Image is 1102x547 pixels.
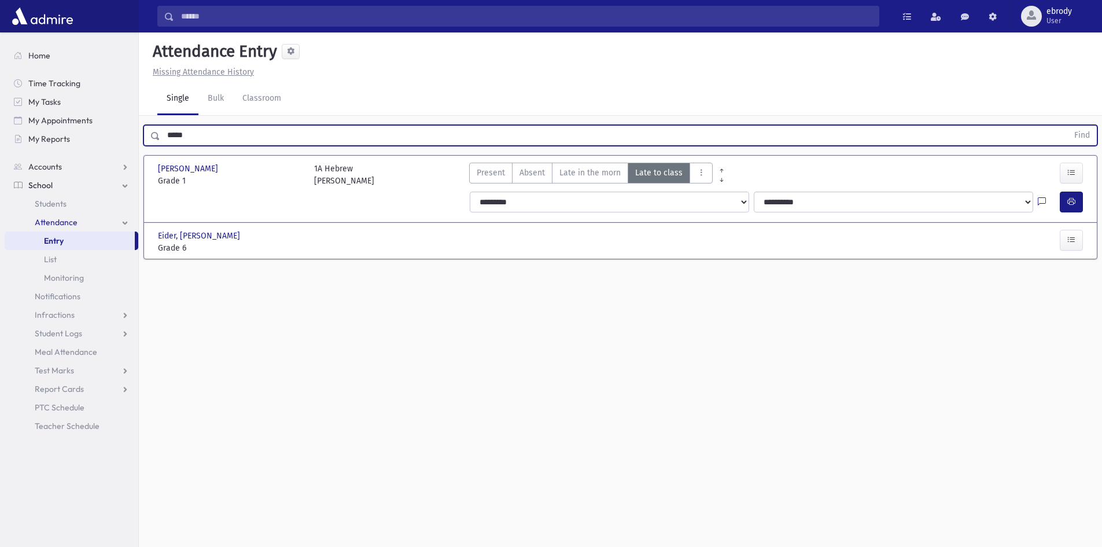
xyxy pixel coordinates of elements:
a: Accounts [5,157,138,176]
span: Grade 1 [158,175,303,187]
span: Home [28,50,50,61]
a: Monitoring [5,269,138,287]
a: Home [5,46,138,65]
a: Students [5,194,138,213]
a: Time Tracking [5,74,138,93]
span: Late in the morn [559,167,621,179]
a: My Tasks [5,93,138,111]
span: ebrody [1046,7,1072,16]
h5: Attendance Entry [148,42,277,61]
span: Time Tracking [28,78,80,89]
span: Accounts [28,161,62,172]
a: Infractions [5,306,138,324]
a: Teacher Schedule [5,417,138,435]
div: 1A Hebrew [PERSON_NAME] [314,163,374,187]
span: Grade 6 [158,242,303,254]
span: Monitoring [44,273,84,283]
span: Entry [44,236,64,246]
span: Infractions [35,310,75,320]
span: School [28,180,53,190]
span: My Tasks [28,97,61,107]
a: Single [157,83,198,115]
a: Meal Attendance [5,343,138,361]
span: Present [477,167,505,179]
a: Bulk [198,83,233,115]
span: PTC Schedule [35,402,84,413]
span: List [44,254,57,265]
a: My Appointments [5,111,138,130]
span: Student Logs [35,328,82,339]
a: My Reports [5,130,138,148]
span: Absent [519,167,545,179]
div: AttTypes [469,163,713,187]
a: Notifications [5,287,138,306]
button: Find [1067,126,1097,145]
a: School [5,176,138,194]
img: AdmirePro [9,5,76,28]
a: Attendance [5,213,138,232]
a: Entry [5,232,135,250]
span: [PERSON_NAME] [158,163,220,175]
a: List [5,250,138,269]
a: Missing Attendance History [148,67,254,77]
a: Classroom [233,83,290,115]
input: Search [174,6,879,27]
a: Report Cards [5,380,138,398]
span: Teacher Schedule [35,421,99,431]
span: Students [35,199,67,209]
span: Report Cards [35,384,84,394]
a: Student Logs [5,324,138,343]
u: Missing Attendance History [153,67,254,77]
span: My Reports [28,134,70,144]
span: Test Marks [35,365,74,376]
a: Test Marks [5,361,138,380]
span: User [1046,16,1072,25]
span: Eider, [PERSON_NAME] [158,230,242,242]
span: Attendance [35,217,78,227]
span: Late to class [635,167,683,179]
span: Meal Attendance [35,347,97,357]
span: My Appointments [28,115,93,126]
a: PTC Schedule [5,398,138,417]
span: Notifications [35,291,80,302]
